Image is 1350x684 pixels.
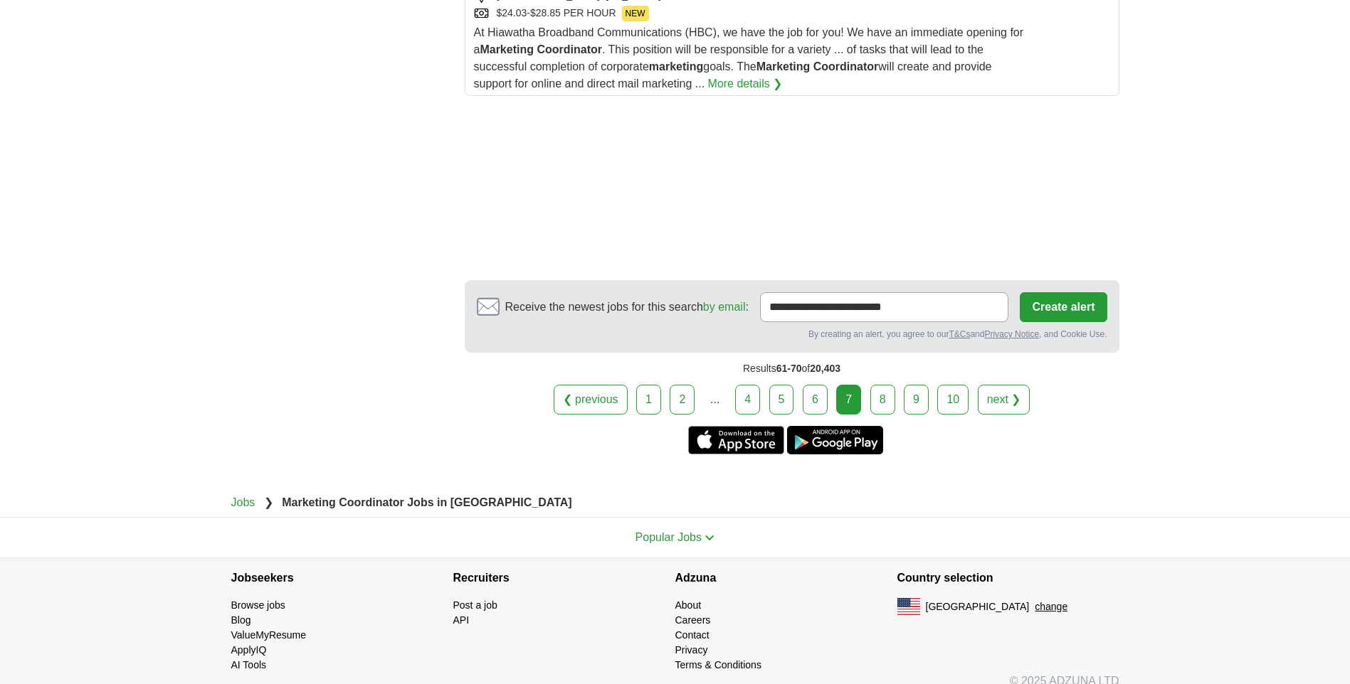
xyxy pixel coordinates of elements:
[787,426,883,454] a: Get the Android app
[465,353,1119,385] div: Results of
[836,385,861,415] div: 7
[688,426,784,454] a: Get the iPhone app
[231,659,267,670] a: AI Tools
[282,496,571,508] strong: Marketing Coordinator Jobs in [GEOGRAPHIC_DATA]
[675,614,711,626] a: Careers
[870,385,895,415] a: 8
[1035,599,1067,614] button: change
[537,43,602,55] strong: Coordinator
[756,60,811,73] strong: Marketing
[984,329,1039,339] a: Privacy Notice
[649,60,703,73] strong: marketing
[670,385,695,415] a: 2
[231,629,307,641] a: ValueMyResume
[554,385,628,415] a: ❮ previous
[231,644,267,656] a: ApplyIQ
[810,363,840,374] span: 20,403
[705,535,714,541] img: toggle icon
[636,531,702,543] span: Popular Jobs
[776,363,802,374] span: 61-70
[622,6,649,21] span: NEW
[813,60,879,73] strong: Coordinator
[735,385,760,415] a: 4
[904,385,929,415] a: 9
[453,614,470,626] a: API
[897,558,1119,598] h4: Country selection
[708,75,783,92] a: More details ❯
[675,629,710,641] a: Contact
[231,496,255,508] a: Jobs
[949,329,970,339] a: T&Cs
[231,599,285,611] a: Browse jobs
[474,6,1028,21] div: $24.03-$28.85 PER HOUR
[264,496,273,508] span: ❯
[703,301,746,313] a: by email
[675,644,708,656] a: Privacy
[505,299,749,316] span: Receive the newest jobs for this search :
[480,43,534,55] strong: Marketing
[978,385,1030,415] a: next ❯
[636,385,661,415] a: 1
[897,598,920,615] img: US flag
[675,659,761,670] a: Terms & Conditions
[926,599,1030,614] span: [GEOGRAPHIC_DATA]
[477,328,1107,341] div: By creating an alert, you agree to our and , and Cookie Use.
[453,599,497,611] a: Post a job
[474,26,1024,90] span: At Hiawatha Broadband Communications (HBC), we have the job for you! We have an immediate opening...
[701,385,729,414] div: ...
[937,385,969,415] a: 10
[465,107,1119,269] iframe: Ads by Google
[675,599,702,611] a: About
[803,385,828,415] a: 6
[1020,292,1107,322] button: Create alert
[769,385,794,415] a: 5
[231,614,251,626] a: Blog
